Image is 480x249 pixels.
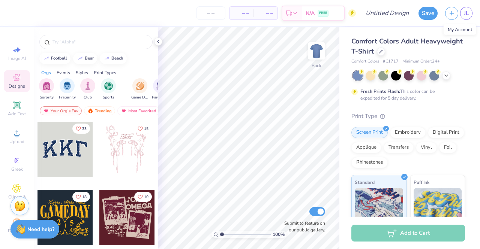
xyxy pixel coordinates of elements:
div: Print Types [94,69,116,76]
span: 15 [144,127,148,131]
img: Parent's Weekend Image [156,82,165,90]
span: Designs [9,83,25,89]
span: – – [258,9,273,17]
span: Minimum Order: 24 + [402,58,440,65]
div: Screen Print [351,127,388,138]
button: Like [72,124,90,134]
div: filter for Sorority [39,78,54,100]
span: – – [234,9,249,17]
span: # C1717 [383,58,399,65]
img: most_fav.gif [121,108,127,113]
img: trending.gif [87,108,93,113]
span: 100 % [273,231,285,238]
span: Decorate [8,228,26,234]
img: trend_line.gif [43,56,49,61]
span: Sports [103,95,114,100]
span: FREE [319,10,327,16]
div: Most Favorited [117,106,160,115]
span: 18 [82,195,87,199]
span: Puff Ink [414,178,429,186]
button: Like [72,192,90,202]
span: Image AI [8,55,26,61]
div: football [51,56,67,60]
div: This color can be expedited for 5 day delivery. [360,88,453,101]
div: beach [111,56,123,60]
button: Save [418,7,438,20]
img: trend_line.gif [77,56,83,61]
img: Sports Image [104,82,113,90]
div: filter for Sports [101,78,116,100]
strong: Need help? [27,226,54,233]
img: Standard [355,188,403,225]
img: Club Image [84,82,92,90]
div: filter for Parent's Weekend [152,78,169,100]
span: Fraternity [59,95,76,100]
input: Try "Alpha" [52,38,148,46]
button: filter button [59,78,76,100]
div: My Account [444,24,476,35]
span: N/A [306,9,315,17]
span: 10 [144,195,148,199]
img: Fraternity Image [63,82,71,90]
span: Parent's Weekend [152,95,169,100]
input: Untitled Design [360,6,415,21]
span: Upload [9,139,24,145]
button: Like [134,192,152,202]
img: Back [309,43,324,58]
div: Back [312,62,321,69]
img: Sorority Image [42,82,51,90]
div: filter for Game Day [131,78,148,100]
div: Transfers [384,142,414,153]
span: Add Text [8,111,26,117]
img: most_fav.gif [43,108,49,113]
button: bear [73,53,97,64]
div: Print Type [351,112,465,121]
button: filter button [152,78,169,100]
div: Events [57,69,70,76]
span: Clipart & logos [4,194,30,206]
span: Club [84,95,92,100]
span: 33 [82,127,87,131]
span: Greek [11,166,23,172]
a: JL [460,7,472,20]
div: Embroidery [390,127,426,138]
label: Submit to feature on our public gallery. [280,220,325,233]
span: JL [464,9,469,18]
div: Rhinestones [351,157,388,168]
div: filter for Club [80,78,95,100]
div: Foil [439,142,457,153]
div: Your Org's Fav [40,106,82,115]
div: filter for Fraternity [59,78,76,100]
div: bear [85,56,94,60]
button: filter button [101,78,116,100]
img: Game Day Image [136,82,144,90]
span: Sorority [40,95,54,100]
span: Standard [355,178,375,186]
button: filter button [131,78,148,100]
input: – – [196,6,225,20]
button: Like [134,124,152,134]
span: Game Day [131,95,148,100]
div: Digital Print [428,127,464,138]
div: Applique [351,142,381,153]
button: filter button [39,78,54,100]
span: Comfort Colors [351,58,379,65]
div: Trending [84,106,115,115]
button: football [39,53,70,64]
button: beach [100,53,127,64]
img: trend_line.gif [104,56,110,61]
div: Styles [76,69,88,76]
div: Orgs [41,69,51,76]
img: Puff Ink [414,188,462,225]
strong: Fresh Prints Flash: [360,88,400,94]
button: filter button [80,78,95,100]
div: Vinyl [416,142,437,153]
span: Comfort Colors Adult Heavyweight T-Shirt [351,37,463,56]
